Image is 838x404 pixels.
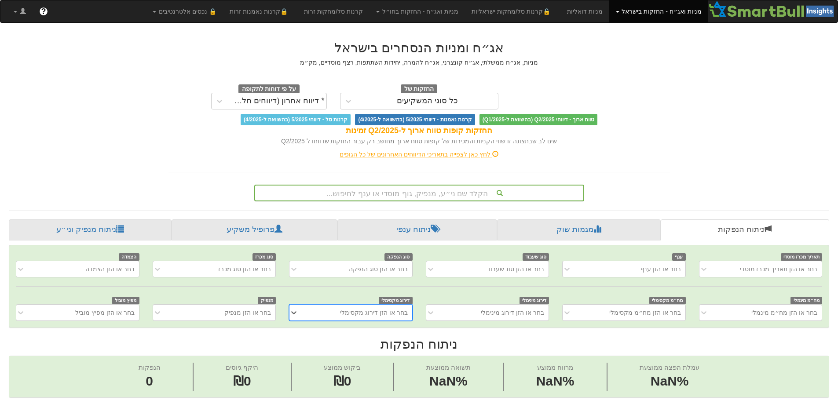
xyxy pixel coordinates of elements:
[119,253,139,261] span: הצמדה
[333,374,351,388] span: ₪0
[426,364,471,371] span: תשואה ממוצעת
[112,297,139,304] span: מפיץ מוביל
[85,265,135,273] div: בחר או הזן הצמדה
[497,219,660,240] a: מגמות שוק
[523,253,549,261] span: סוג שעבוד
[379,297,413,304] span: דירוג מקסימלי
[258,297,276,304] span: מנפיק
[781,253,822,261] span: תאריך מכרז מוסדי
[384,253,413,261] span: סוג הנפקה
[168,59,670,66] h5: מניות, אג״ח ממשלתי, אג״ח קונצרני, אג״ח להמרה, יחידות השתתפות, רצף מוסדיים, מק״מ
[41,7,46,16] span: ?
[324,364,361,371] span: ביקוש ממוצע
[241,114,351,125] span: קרנות סל - דיווחי 5/2025 (בהשוואה ל-4/2025)
[9,337,829,351] h2: ניתוח הנפקות
[233,374,251,388] span: ₪0
[740,265,817,273] div: בחר או הזן תאריך מכרז מוסדי
[226,364,258,371] span: היקף גיוסים
[465,0,560,22] a: 🔒קרנות סל/מחקות ישראליות
[649,297,686,304] span: מח״מ מקסימלי
[146,0,223,22] a: 🔒 נכסים אלטרנטיבים
[640,372,699,391] span: NaN%
[537,364,573,371] span: מרווח ממוצע
[487,265,544,273] div: בחר או הזן סוג שעבוד
[168,137,670,146] div: שים לב שבתצוגה זו שווי הקניות והמכירות של קופות טווח ארוך מחושב רק עבור החזקות שדווחו ל Q2/2025
[370,0,465,22] a: מניות ואג״ח - החזקות בחו״ל
[252,253,276,261] span: סוג מכרז
[218,265,271,273] div: בחר או הזן סוג מכרז
[349,265,408,273] div: בחר או הזן סוג הנפקה
[609,308,681,317] div: בחר או הזן מח״מ מקסימלי
[640,265,681,273] div: בחר או הזן ענף
[751,308,817,317] div: בחר או הזן מח״מ מינמלי
[172,219,337,240] a: פרופיל משקיע
[520,297,549,304] span: דירוג מינימלי
[672,253,686,261] span: ענף
[230,97,325,106] div: * דיווח אחרון (דיווחים חלקיים)
[297,0,370,22] a: קרנות סל/מחקות זרות
[139,372,161,391] span: 0
[238,84,300,94] span: על פי דוחות לתקופה
[337,219,497,240] a: ניתוח ענפי
[355,114,475,125] span: קרנות נאמנות - דיווחי 5/2025 (בהשוואה ל-4/2025)
[560,0,609,22] a: מניות דואליות
[401,84,438,94] span: החזקות של
[340,308,408,317] div: בחר או הזן דירוג מקסימלי
[640,364,699,371] span: עמלת הפצה ממוצעת
[609,0,708,22] a: מניות ואג״ח - החזקות בישראל
[397,97,458,106] div: כל סוגי המשקיעים
[168,40,670,55] h2: אג״ח ומניות הנסחרים בישראל
[75,308,135,317] div: בחר או הזן מפיץ מוביל
[139,364,161,371] span: הנפקות
[661,219,829,240] a: ניתוח הנפקות
[479,114,597,125] span: טווח ארוך - דיווחי Q2/2025 (בהשוואה ל-Q1/2025)
[708,0,838,18] img: Smartbull
[162,150,677,159] div: לחץ כאן לצפייה בתאריכי הדיווחים האחרונים של כל הגופים
[536,372,575,391] span: NaN%
[168,125,670,137] div: החזקות קופות טווח ארוך ל-Q2/2025 זמינות
[9,219,172,240] a: ניתוח מנפיק וני״ע
[255,186,583,200] div: הקלד שם ני״ע, מנפיק, גוף מוסדי או ענף לחיפוש...
[223,0,298,22] a: 🔒קרנות נאמנות זרות
[426,372,471,391] span: NaN%
[224,308,271,317] div: בחר או הזן מנפיק
[790,297,822,304] span: מח״מ מינמלי
[33,0,55,22] a: ?
[481,308,544,317] div: בחר או הזן דירוג מינימלי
